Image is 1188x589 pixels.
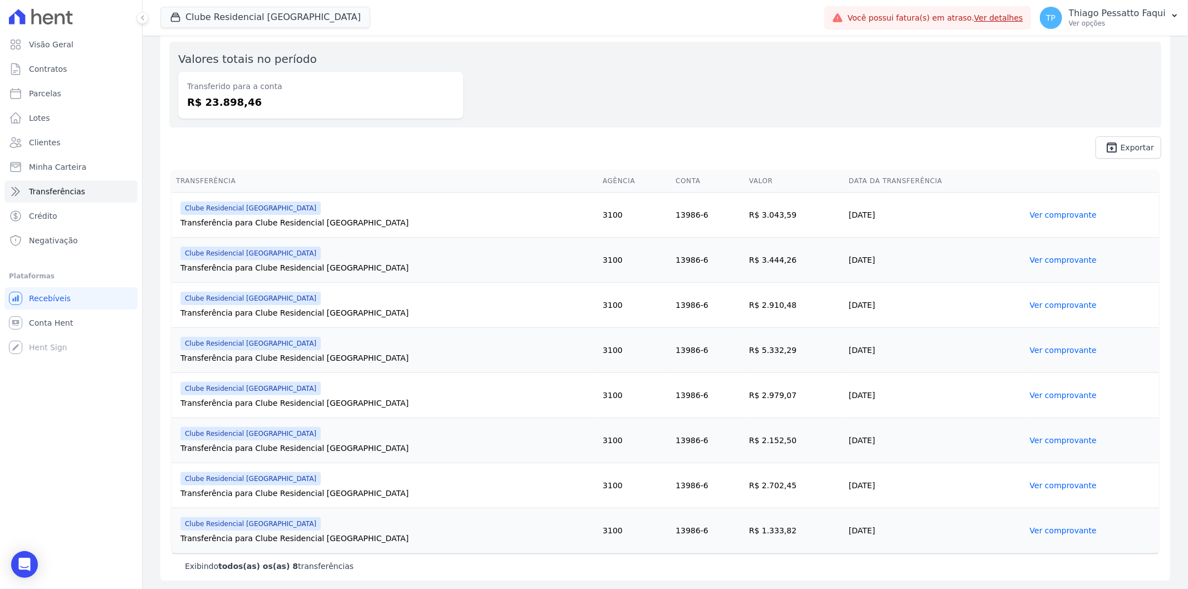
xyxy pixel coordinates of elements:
[180,397,594,409] div: Transferência para Clube Residencial [GEOGRAPHIC_DATA]
[11,551,38,578] div: Open Intercom Messenger
[160,7,370,28] button: Clube Residencial [GEOGRAPHIC_DATA]
[180,352,594,364] div: Transferência para Clube Residencial [GEOGRAPHIC_DATA]
[745,328,844,373] td: R$ 5.332,29
[598,508,671,553] td: 3100
[1096,136,1161,159] a: unarchive Exportar
[1030,301,1097,310] a: Ver comprovante
[1030,210,1097,219] a: Ver comprovante
[844,463,1025,508] td: [DATE]
[1030,526,1097,535] a: Ver comprovante
[598,418,671,463] td: 3100
[745,418,844,463] td: R$ 2.152,50
[4,131,138,154] a: Clientes
[671,170,745,193] th: Conta
[745,463,844,508] td: R$ 2.702,45
[4,156,138,178] a: Minha Carteira
[180,382,321,395] span: Clube Residencial [GEOGRAPHIC_DATA]
[745,283,844,328] td: R$ 2.910,48
[844,283,1025,328] td: [DATE]
[29,235,78,246] span: Negativação
[671,508,745,553] td: 13986-6
[745,238,844,283] td: R$ 3.444,26
[180,217,594,228] div: Transferência para Clube Residencial [GEOGRAPHIC_DATA]
[4,107,138,129] a: Lotes
[844,193,1025,238] td: [DATE]
[180,337,321,350] span: Clube Residencial [GEOGRAPHIC_DATA]
[4,33,138,56] a: Visão Geral
[745,508,844,553] td: R$ 1.333,82
[180,247,321,260] span: Clube Residencial [GEOGRAPHIC_DATA]
[1030,391,1097,400] a: Ver comprovante
[844,508,1025,553] td: [DATE]
[598,463,671,508] td: 3100
[671,373,745,418] td: 13986-6
[1105,141,1118,154] i: unarchive
[172,170,598,193] th: Transferência
[1030,346,1097,355] a: Ver comprovante
[29,186,85,197] span: Transferências
[187,81,454,92] dt: Transferido para a conta
[671,283,745,328] td: 13986-6
[1069,8,1166,19] p: Thiago Pessatto Faqui
[29,112,50,124] span: Lotes
[180,517,321,531] span: Clube Residencial [GEOGRAPHIC_DATA]
[598,170,671,193] th: Agência
[1031,2,1188,33] button: TP Thiago Pessatto Faqui Ver opções
[598,238,671,283] td: 3100
[671,193,745,238] td: 13986-6
[844,418,1025,463] td: [DATE]
[844,170,1025,193] th: Data da Transferência
[29,63,67,75] span: Contratos
[1030,436,1097,445] a: Ver comprovante
[29,210,57,222] span: Crédito
[4,82,138,105] a: Parcelas
[178,52,317,66] label: Valores totais no período
[745,193,844,238] td: R$ 3.043,59
[671,238,745,283] td: 13986-6
[974,13,1023,22] a: Ver detalhes
[180,262,594,273] div: Transferência para Clube Residencial [GEOGRAPHIC_DATA]
[29,137,60,148] span: Clientes
[180,427,321,440] span: Clube Residencial [GEOGRAPHIC_DATA]
[4,287,138,310] a: Recebíveis
[180,443,594,454] div: Transferência para Clube Residencial [GEOGRAPHIC_DATA]
[180,202,321,215] span: Clube Residencial [GEOGRAPHIC_DATA]
[671,463,745,508] td: 13986-6
[1030,481,1097,490] a: Ver comprovante
[4,205,138,227] a: Crédito
[1030,256,1097,264] a: Ver comprovante
[598,373,671,418] td: 3100
[745,373,844,418] td: R$ 2.979,07
[598,193,671,238] td: 3100
[844,328,1025,373] td: [DATE]
[180,488,594,499] div: Transferência para Clube Residencial [GEOGRAPHIC_DATA]
[844,373,1025,418] td: [DATE]
[848,12,1023,24] span: Você possui fatura(s) em atraso.
[598,283,671,328] td: 3100
[180,472,321,485] span: Clube Residencial [GEOGRAPHIC_DATA]
[185,561,354,572] p: Exibindo transferências
[4,180,138,203] a: Transferências
[671,328,745,373] td: 13986-6
[29,88,61,99] span: Parcelas
[1121,144,1154,151] span: Exportar
[187,95,454,110] dd: R$ 23.898,46
[844,238,1025,283] td: [DATE]
[9,269,133,283] div: Plataformas
[671,418,745,463] td: 13986-6
[218,562,298,571] b: todos(as) os(as) 8
[4,229,138,252] a: Negativação
[29,293,71,304] span: Recebíveis
[29,317,73,328] span: Conta Hent
[180,307,594,318] div: Transferência para Clube Residencial [GEOGRAPHIC_DATA]
[29,39,74,50] span: Visão Geral
[29,161,86,173] span: Minha Carteira
[4,58,138,80] a: Contratos
[745,170,844,193] th: Valor
[180,533,594,544] div: Transferência para Clube Residencial [GEOGRAPHIC_DATA]
[598,328,671,373] td: 3100
[4,312,138,334] a: Conta Hent
[180,292,321,305] span: Clube Residencial [GEOGRAPHIC_DATA]
[1046,14,1055,22] span: TP
[1069,19,1166,28] p: Ver opções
